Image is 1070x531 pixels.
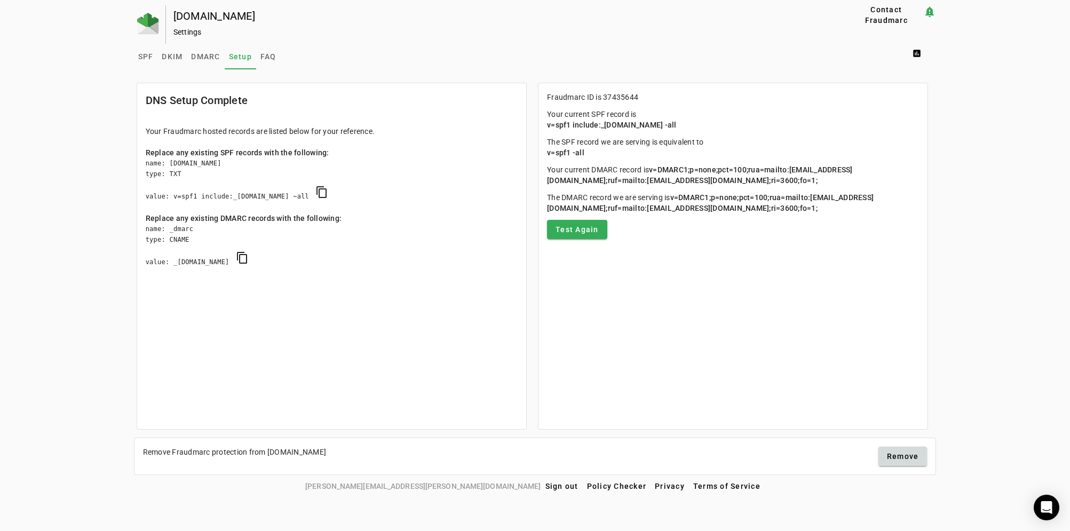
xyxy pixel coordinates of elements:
[849,5,923,25] button: Contact Fraudmarc
[173,11,815,21] div: [DOMAIN_NAME]
[547,137,919,158] p: The SPF record we are serving is equivalent to
[173,27,815,37] div: Settings
[191,53,220,60] span: DMARC
[309,179,335,205] button: copy SPF
[137,13,158,34] img: Fraudmarc Logo
[146,92,248,109] mat-card-title: DNS Setup Complete
[853,4,919,26] span: Contact Fraudmarc
[651,477,689,496] button: Privacy
[655,482,685,490] span: Privacy
[583,477,651,496] button: Policy Checker
[556,224,599,235] span: Test Again
[225,44,256,69] a: Setup
[547,92,919,102] p: Fraudmarc ID is 37435644
[541,477,583,496] button: Sign out
[146,126,518,137] div: Your Fraudmarc hosted records are listed below for your reference.
[689,477,765,496] button: Terms of Service
[545,482,578,490] span: Sign out
[260,53,276,60] span: FAQ
[138,53,154,60] span: SPF
[693,482,760,490] span: Terms of Service
[547,192,919,213] p: The DMARC record we are serving is
[547,164,919,186] p: Your current DMARC record is
[547,220,607,239] button: Test Again
[229,245,255,271] button: copy DMARC
[146,213,518,224] div: Replace any existing DMARC records with the following:
[146,147,518,158] div: Replace any existing SPF records with the following:
[547,109,919,130] p: Your current SPF record is
[587,482,647,490] span: Policy Checker
[162,53,183,60] span: DKIM
[547,148,584,157] span: v=spf1 -all
[547,193,874,212] span: v=DMARC1;p=none;pct=100;rua=mailto:[EMAIL_ADDRESS][DOMAIN_NAME];ruf=mailto:[EMAIL_ADDRESS][DOMAIN...
[229,53,252,60] span: Setup
[146,158,518,213] div: name: [DOMAIN_NAME] type: TXT value: v=spf1 include:_[DOMAIN_NAME] ~all
[256,44,281,69] a: FAQ
[143,447,327,457] div: Remove Fraudmarc protection from [DOMAIN_NAME]
[157,44,187,69] a: DKIM
[187,44,224,69] a: DMARC
[923,5,936,18] mat-icon: notification_important
[134,44,158,69] a: SPF
[887,451,919,462] span: Remove
[1034,495,1059,520] div: Open Intercom Messenger
[878,447,928,466] button: Remove
[547,165,853,185] span: v=DMARC1;p=none;pct=100;rua=mailto:[EMAIL_ADDRESS][DOMAIN_NAME];ruf=mailto:[EMAIL_ADDRESS][DOMAIN...
[305,480,541,492] span: [PERSON_NAME][EMAIL_ADDRESS][PERSON_NAME][DOMAIN_NAME]
[146,224,518,279] div: name: _dmarc type: CNAME value: _[DOMAIN_NAME]
[547,121,677,129] span: v=spf1 include:_[DOMAIN_NAME] -all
